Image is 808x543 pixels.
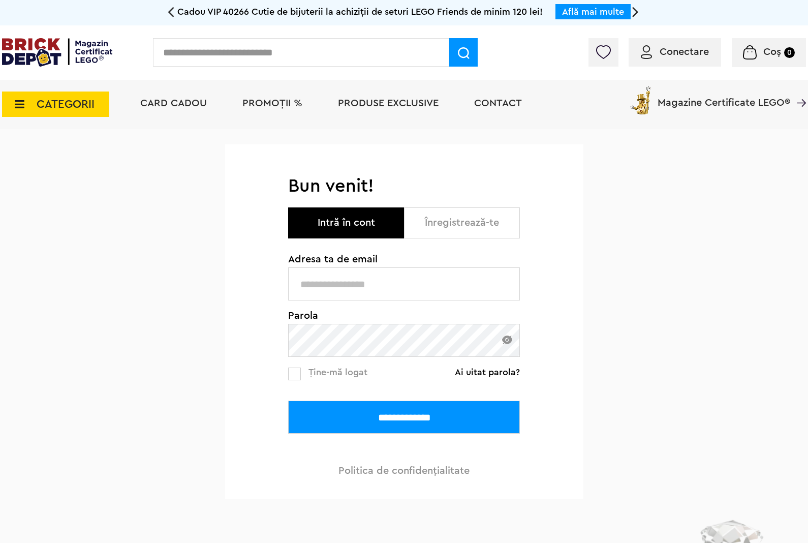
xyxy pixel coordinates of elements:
[641,47,709,57] a: Conectare
[660,47,709,57] span: Conectare
[338,466,470,476] a: Politica de confidenţialitate
[404,207,520,238] button: Înregistrează-te
[562,7,624,16] a: Află mai multe
[455,367,520,377] a: Ai uitat parola?
[37,99,95,110] span: CATEGORII
[784,47,795,58] small: 0
[790,84,806,95] a: Magazine Certificate LEGO®
[658,84,790,108] span: Magazine Certificate LEGO®
[288,175,520,197] h1: Bun venit!
[288,254,520,264] span: Adresa ta de email
[288,207,404,238] button: Intră în cont
[140,98,207,108] a: Card Cadou
[308,368,367,377] span: Ține-mă logat
[288,311,520,321] span: Parola
[763,47,781,57] span: Coș
[242,98,302,108] a: PROMOȚII %
[177,7,543,16] span: Cadou VIP 40266 Cutie de bijuterii la achiziții de seturi LEGO Friends de minim 120 lei!
[474,98,522,108] a: Contact
[338,98,439,108] a: Produse exclusive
